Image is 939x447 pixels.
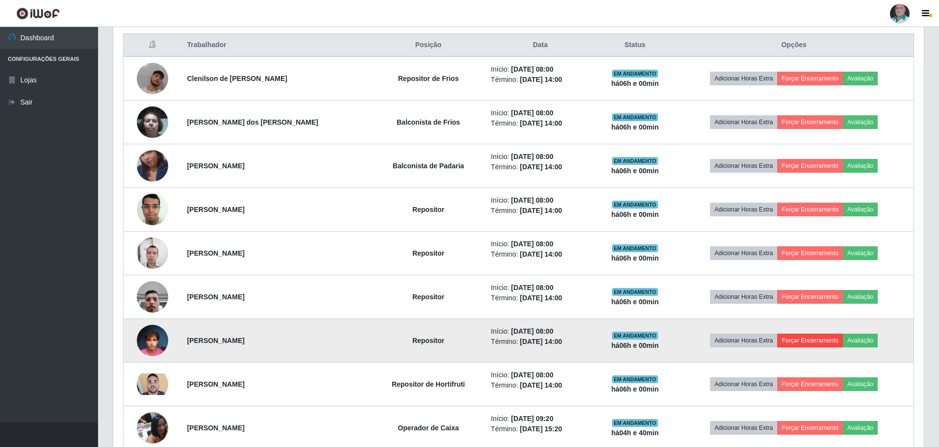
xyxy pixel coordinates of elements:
button: Adicionar Horas Extra [710,377,777,391]
button: Forçar Encerramento [777,115,843,129]
th: Data [485,34,596,57]
span: EM ANDAMENTO [612,332,659,340]
img: 1657575579568.jpeg [137,101,168,143]
strong: há 06 h e 00 min [611,123,659,131]
time: [DATE] 08:00 [511,109,553,117]
li: Término: [491,206,590,216]
button: Avaliação [843,203,878,216]
li: Início: [491,108,590,118]
button: Avaliação [843,246,878,260]
strong: Repositor [412,206,444,213]
strong: Balconista de Padaria [393,162,464,170]
time: [DATE] 14:00 [520,207,562,214]
li: Término: [491,293,590,303]
img: CoreUI Logo [16,7,60,20]
strong: há 04 h e 40 min [611,429,659,437]
span: EM ANDAMENTO [612,201,659,209]
li: Início: [491,326,590,337]
li: Término: [491,424,590,434]
strong: Repositor [412,293,444,301]
li: Início: [491,152,590,162]
img: 1602822418188.jpeg [137,188,168,230]
strong: [PERSON_NAME] [187,206,244,213]
button: Forçar Encerramento [777,246,843,260]
button: Forçar Encerramento [777,203,843,216]
span: EM ANDAMENTO [612,157,659,165]
strong: [PERSON_NAME] [187,337,244,344]
th: Trabalhador [181,34,372,57]
strong: há 06 h e 00 min [611,79,659,87]
time: [DATE] 14:00 [520,338,562,345]
time: [DATE] 08:00 [511,153,553,160]
li: Término: [491,75,590,85]
time: [DATE] 08:00 [511,327,553,335]
th: Posição [372,34,485,57]
strong: [PERSON_NAME] [187,380,244,388]
button: Adicionar Horas Extra [710,421,777,435]
strong: Repositor [412,337,444,344]
span: EM ANDAMENTO [612,288,659,296]
time: [DATE] 09:20 [511,415,553,422]
time: [DATE] 14:00 [520,76,562,83]
li: Término: [491,380,590,391]
li: Término: [491,249,590,260]
time: [DATE] 08:00 [511,240,553,248]
button: Avaliação [843,334,878,347]
button: Forçar Encerramento [777,159,843,173]
img: 1738081845733.jpeg [137,232,168,274]
time: [DATE] 08:00 [511,284,553,291]
strong: [PERSON_NAME] [187,424,244,432]
button: Avaliação [843,290,878,304]
button: Forçar Encerramento [777,334,843,347]
strong: [PERSON_NAME] [187,293,244,301]
strong: Repositor de Frios [398,75,459,82]
span: EM ANDAMENTO [612,375,659,383]
img: 1752757807847.jpeg [137,319,168,361]
time: [DATE] 14:00 [520,381,562,389]
button: Adicionar Horas Extra [710,72,777,85]
th: Status [596,34,675,57]
strong: [PERSON_NAME] dos [PERSON_NAME] [187,118,318,126]
li: Início: [491,370,590,380]
strong: [PERSON_NAME] [187,249,244,257]
button: Forçar Encerramento [777,290,843,304]
li: Término: [491,162,590,172]
button: Avaliação [843,159,878,173]
button: Forçar Encerramento [777,72,843,85]
button: Avaliação [843,72,878,85]
strong: há 06 h e 00 min [611,342,659,349]
time: [DATE] 08:00 [511,65,553,73]
button: Adicionar Horas Extra [710,203,777,216]
button: Forçar Encerramento [777,377,843,391]
time: [DATE] 15:20 [520,425,562,433]
span: EM ANDAMENTO [612,419,659,427]
span: EM ANDAMENTO [612,70,659,78]
button: Avaliação [843,115,878,129]
time: [DATE] 08:00 [511,371,553,379]
strong: Balconista de Frios [397,118,460,126]
img: 1738633889048.jpeg [137,51,168,106]
strong: há 06 h e 00 min [611,385,659,393]
button: Adicionar Horas Extra [710,159,777,173]
strong: Repositor de Hortifruti [392,380,465,388]
strong: [PERSON_NAME] [187,162,244,170]
time: [DATE] 14:00 [520,119,562,127]
button: Avaliação [843,421,878,435]
strong: Clenilson de [PERSON_NAME] [187,75,287,82]
button: Forçar Encerramento [777,421,843,435]
strong: há 06 h e 00 min [611,210,659,218]
img: 1748980903748.jpeg [137,276,168,317]
li: Término: [491,337,590,347]
li: Início: [491,195,590,206]
span: EM ANDAMENTO [612,113,659,121]
button: Adicionar Horas Extra [710,115,777,129]
th: Opções [674,34,914,57]
img: 1724758251870.jpeg [137,373,168,395]
li: Término: [491,118,590,129]
span: EM ANDAMENTO [612,244,659,252]
li: Início: [491,414,590,424]
li: Início: [491,239,590,249]
strong: Operador de Caixa [398,424,459,432]
button: Adicionar Horas Extra [710,246,777,260]
time: [DATE] 14:00 [520,294,562,302]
